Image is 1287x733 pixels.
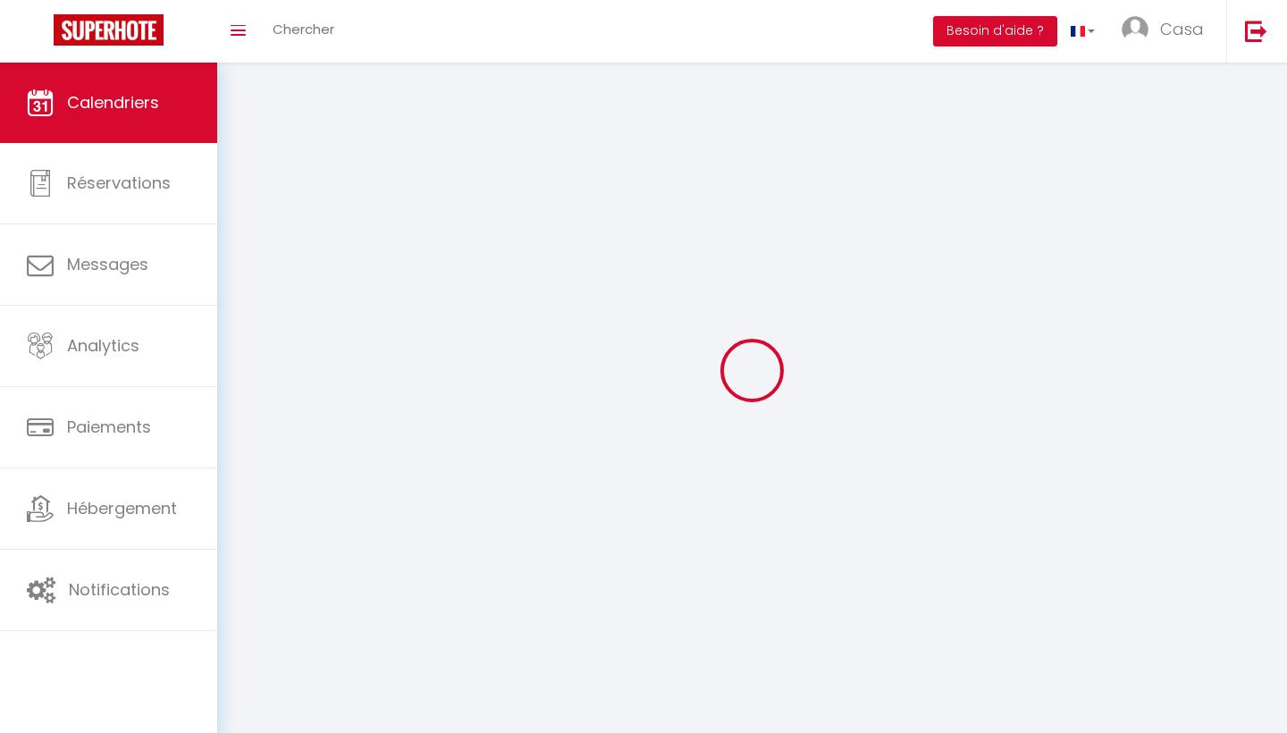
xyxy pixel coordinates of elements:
[67,253,148,275] span: Messages
[67,172,171,194] span: Réservations
[67,416,151,438] span: Paiements
[67,497,177,519] span: Hébergement
[54,14,164,46] img: Super Booking
[933,16,1057,46] button: Besoin d'aide ?
[1122,16,1148,43] img: ...
[67,334,139,357] span: Analytics
[1160,18,1204,40] span: Casa
[1245,20,1267,42] img: logout
[273,20,334,38] span: Chercher
[67,91,159,114] span: Calendriers
[69,578,170,601] span: Notifications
